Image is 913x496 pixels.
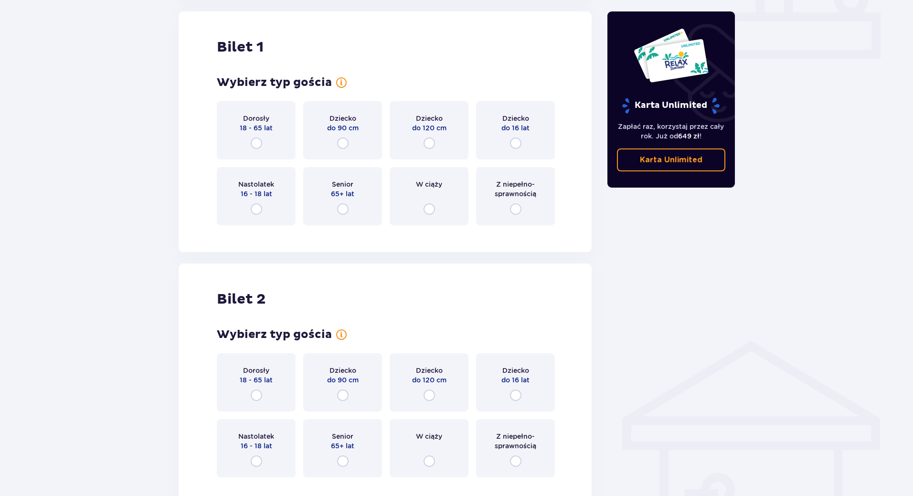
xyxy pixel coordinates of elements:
span: 649 zł [678,132,700,140]
span: 18 - 65 lat [240,375,273,385]
span: do 16 lat [501,123,530,133]
span: Senior [332,432,353,441]
span: do 120 cm [412,123,446,133]
p: Karta Unlimited [621,97,721,114]
span: do 90 cm [327,123,359,133]
span: Z niepełno­sprawnością [485,179,546,199]
a: Karta Unlimited [617,148,726,171]
span: 18 - 65 lat [240,123,273,133]
span: Dziecko [502,366,529,375]
span: Dziecko [329,114,356,123]
h3: Wybierz typ gościa [217,75,332,90]
span: 65+ lat [331,189,354,199]
span: W ciąży [416,179,442,189]
span: Dziecko [416,114,443,123]
img: Dwie karty całoroczne do Suntago z napisem 'UNLIMITED RELAX', na białym tle z tropikalnymi liśćmi... [633,28,709,83]
h3: Wybierz typ gościa [217,327,332,342]
span: Dorosły [243,366,269,375]
span: do 90 cm [327,375,359,385]
span: Dziecko [416,366,443,375]
span: 16 - 18 lat [241,441,272,451]
h2: Bilet 1 [217,38,264,56]
span: Z niepełno­sprawnością [485,432,546,451]
span: 16 - 18 lat [241,189,272,199]
span: Dorosły [243,114,269,123]
span: W ciąży [416,432,442,441]
span: Nastolatek [238,179,274,189]
span: do 120 cm [412,375,446,385]
span: Dziecko [502,114,529,123]
h2: Bilet 2 [217,290,265,308]
span: do 16 lat [501,375,530,385]
span: Senior [332,179,353,189]
span: Dziecko [329,366,356,375]
span: Nastolatek [238,432,274,441]
span: 65+ lat [331,441,354,451]
p: Karta Unlimited [640,155,702,165]
p: Zapłać raz, korzystaj przez cały rok. Już od ! [617,122,726,141]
